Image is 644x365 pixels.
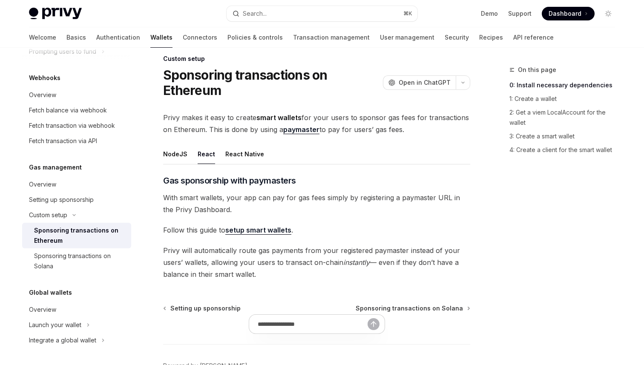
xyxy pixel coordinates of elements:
div: Sponsoring transactions on Solana [34,251,126,271]
span: Open in ChatGPT [399,78,451,87]
a: Overview [22,177,131,192]
button: NodeJS [163,144,187,164]
div: Fetch transaction via API [29,136,97,146]
a: Recipes [479,27,503,48]
a: Authentication [96,27,140,48]
h5: Webhooks [29,73,60,83]
button: React [198,144,215,164]
button: Send message [368,318,379,330]
a: Demo [481,9,498,18]
span: Sponsoring transactions on Solana [356,304,463,313]
span: Follow this guide to . [163,224,470,236]
a: Fetch balance via webhook [22,103,131,118]
div: Fetch balance via webhook [29,105,107,115]
div: Search... [243,9,267,19]
h5: Global wallets [29,287,72,298]
div: Overview [29,90,56,100]
a: Setting up sponsorship [22,192,131,207]
a: API reference [513,27,554,48]
h5: Gas management [29,162,82,172]
h1: Sponsoring transactions on Ethereum [163,67,379,98]
div: Custom setup [163,55,470,63]
button: Toggle dark mode [601,7,615,20]
img: light logo [29,8,82,20]
a: 1: Create a wallet [509,92,622,106]
a: 0: Install necessary dependencies [509,78,622,92]
a: paymaster [283,125,319,134]
div: Custom setup [29,210,67,220]
em: instantly [343,258,370,267]
a: Welcome [29,27,56,48]
a: 4: Create a client for the smart wallet [509,143,622,157]
span: With smart wallets, your app can pay for gas fees simply by registering a paymaster URL in the Pr... [163,192,470,216]
button: Open in ChatGPT [383,75,456,90]
a: Transaction management [293,27,370,48]
a: 2: Get a viem LocalAccount for the wallet [509,106,622,129]
a: Policies & controls [227,27,283,48]
a: Fetch transaction via webhook [22,118,131,133]
div: Setting up sponsorship [29,195,94,205]
a: Sponsoring transactions on Solana [22,248,131,274]
a: Overview [22,87,131,103]
span: Dashboard [549,9,581,18]
div: Overview [29,305,56,315]
span: Setting up sponsorship [170,304,241,313]
a: Dashboard [542,7,595,20]
a: Connectors [183,27,217,48]
div: Sponsoring transactions on Ethereum [34,225,126,246]
span: ⌘ K [403,10,412,17]
a: Basics [66,27,86,48]
a: 3: Create a smart wallet [509,129,622,143]
div: Overview [29,179,56,190]
a: User management [380,27,434,48]
a: Overview [22,302,131,317]
a: Wallets [150,27,172,48]
a: Setting up sponsorship [164,304,241,313]
button: React Native [225,144,264,164]
a: Sponsoring transactions on Solana [356,304,469,313]
span: Gas sponsorship with paymasters [163,175,296,187]
strong: smart wallets [256,113,302,122]
div: Fetch transaction via webhook [29,121,115,131]
span: Privy makes it easy to create for your users to sponsor gas fees for transactions on Ethereum. Th... [163,112,470,135]
span: Privy will automatically route gas payments from your registered paymaster instead of your users’... [163,244,470,280]
div: Integrate a global wallet [29,335,96,345]
button: Search...⌘K [227,6,417,21]
div: Launch your wallet [29,320,81,330]
a: Fetch transaction via API [22,133,131,149]
a: Security [445,27,469,48]
a: Sponsoring transactions on Ethereum [22,223,131,248]
span: On this page [518,65,556,75]
a: Support [508,9,532,18]
a: setup smart wallets [225,226,291,235]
